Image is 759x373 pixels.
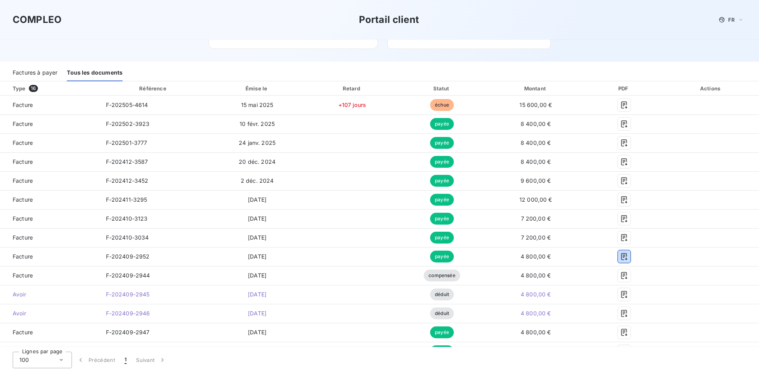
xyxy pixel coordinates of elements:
[106,272,150,279] span: F-202409-2944
[430,307,454,319] span: déduit
[6,309,93,317] span: Avoir
[338,101,366,108] span: +107 jours
[131,352,171,368] button: Suivant
[519,196,552,203] span: 12 000,00 €
[106,310,150,317] span: F-202409-2946
[29,85,38,92] span: 16
[6,215,93,223] span: Facture
[587,84,661,92] div: PDF
[430,137,454,149] span: payée
[665,84,757,92] div: Actions
[359,13,419,27] h3: Portail client
[106,120,150,127] span: F-202502-3923
[248,253,266,260] span: [DATE]
[430,118,454,130] span: payée
[106,177,149,184] span: F-202412-3452
[248,234,266,241] span: [DATE]
[106,291,150,298] span: F-202409-2945
[430,289,454,300] span: déduit
[106,196,147,203] span: F-202411-3295
[521,139,551,146] span: 8 400,00 €
[424,270,460,281] span: compensée
[6,196,93,204] span: Facture
[430,232,454,244] span: payée
[240,120,275,127] span: 10 févr. 2025
[521,177,551,184] span: 9 600,00 €
[6,328,93,336] span: Facture
[139,85,166,92] div: Référence
[239,139,276,146] span: 24 janv. 2025
[6,120,93,128] span: Facture
[521,158,551,165] span: 8 400,00 €
[519,101,552,108] span: 15 600,00 €
[106,215,148,222] span: F-202410-3123
[6,158,93,166] span: Facture
[430,251,454,262] span: payée
[209,84,305,92] div: Émise le
[248,329,266,336] span: [DATE]
[13,65,57,81] div: Factures à payer
[239,158,276,165] span: 20 déc. 2024
[6,139,93,147] span: Facture
[6,253,93,261] span: Facture
[430,345,454,357] span: payée
[72,352,120,368] button: Précédent
[106,234,149,241] span: F-202410-3034
[430,156,454,168] span: payée
[248,272,266,279] span: [DATE]
[106,101,148,108] span: F-202505-4614
[308,84,396,92] div: Retard
[106,158,148,165] span: F-202412-3587
[521,291,551,298] span: 4 800,00 €
[430,213,454,225] span: payée
[430,175,454,187] span: payée
[6,291,93,298] span: Avoir
[521,272,551,279] span: 4 800,00 €
[488,84,583,92] div: Montant
[6,234,93,242] span: Facture
[430,99,454,111] span: échue
[106,329,150,336] span: F-202409-2947
[241,177,274,184] span: 2 déc. 2024
[6,177,93,185] span: Facture
[521,253,551,260] span: 4 800,00 €
[728,17,734,23] span: FR
[521,234,551,241] span: 7 200,00 €
[521,310,551,317] span: 4 800,00 €
[125,356,126,364] span: 1
[521,215,551,222] span: 7 200,00 €
[521,329,551,336] span: 4 800,00 €
[106,253,150,260] span: F-202409-2952
[13,13,62,27] h3: COMPLEO
[19,356,29,364] span: 100
[248,291,266,298] span: [DATE]
[521,120,551,127] span: 8 400,00 €
[8,84,98,92] div: Type
[399,84,485,92] div: Statut
[6,272,93,279] span: Facture
[248,196,266,203] span: [DATE]
[430,194,454,206] span: payée
[120,352,131,368] button: 1
[248,215,266,222] span: [DATE]
[241,101,274,108] span: 15 mai 2025
[106,139,147,146] span: F-202501-3777
[6,101,93,109] span: Facture
[248,310,266,317] span: [DATE]
[430,326,454,338] span: payée
[67,65,123,81] div: Tous les documents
